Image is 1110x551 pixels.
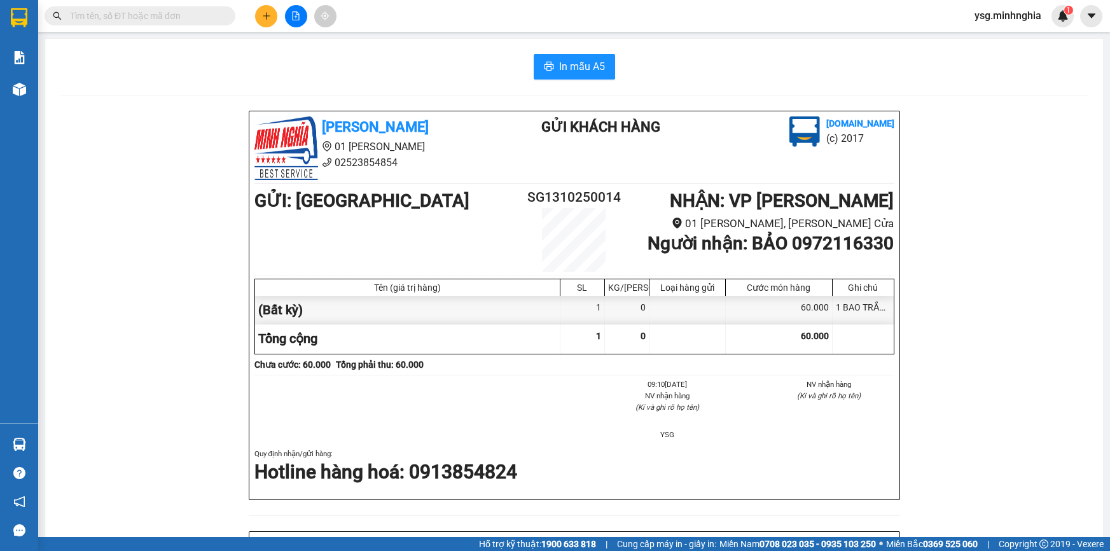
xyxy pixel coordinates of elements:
[729,282,829,293] div: Cước món hàng
[544,61,554,73] span: printer
[13,83,26,96] img: warehouse-icon
[1066,6,1071,15] span: 1
[255,296,560,324] div: (Bất kỳ)
[336,359,424,370] b: Tổng phải thu: 60.000
[254,155,491,171] li: 02523854854
[987,537,989,551] span: |
[255,5,277,27] button: plus
[923,539,978,549] strong: 0369 525 060
[53,11,62,20] span: search
[560,296,605,324] div: 1
[13,467,25,479] span: question-circle
[635,403,699,412] i: (Kí và ghi rõ họ tên)
[479,537,596,551] span: Hỗ trợ kỹ thuật:
[627,215,894,232] li: 01 [PERSON_NAME], [PERSON_NAME] Cửa
[13,438,26,451] img: warehouse-icon
[564,282,601,293] div: SL
[641,331,646,341] span: 0
[602,429,733,440] li: YSG
[322,141,332,151] span: environment
[789,116,820,147] img: logo.jpg
[801,331,829,341] span: 60.000
[322,157,332,167] span: phone
[262,11,271,20] span: plus
[602,390,733,401] li: NV nhận hàng
[672,218,683,228] span: environment
[314,5,336,27] button: aim
[670,190,894,211] b: NHẬN : VP [PERSON_NAME]
[886,537,978,551] span: Miền Bắc
[1057,10,1069,22] img: icon-new-feature
[719,537,876,551] span: Miền Nam
[1039,540,1048,548] span: copyright
[13,524,25,536] span: message
[648,233,894,254] b: Người nhận : BẢO 0972116330
[534,54,615,80] button: printerIn mẫu A5
[726,296,833,324] div: 60.000
[596,331,601,341] span: 1
[254,448,894,485] div: Quy định nhận/gửi hàng :
[653,282,722,293] div: Loại hàng gửi
[1080,5,1102,27] button: caret-down
[254,461,517,483] strong: Hotline hàng hoá: 0913854824
[763,379,894,390] li: NV nhận hàng
[541,119,660,135] b: Gửi khách hàng
[608,282,646,293] div: KG/[PERSON_NAME]
[254,139,491,155] li: 01 [PERSON_NAME]
[617,537,716,551] span: Cung cấp máy in - giấy in:
[258,282,557,293] div: Tên (giá trị hàng)
[254,190,469,211] b: GỬI : [GEOGRAPHIC_DATA]
[836,282,891,293] div: Ghi chú
[70,9,220,23] input: Tìm tên, số ĐT hoặc mã đơn
[13,51,26,64] img: solution-icon
[1086,10,1097,22] span: caret-down
[1064,6,1073,15] sup: 1
[760,539,876,549] strong: 0708 023 035 - 0935 103 250
[254,359,331,370] b: Chưa cước : 60.000
[797,391,861,400] i: (Kí và ghi rõ họ tên)
[833,296,894,324] div: 1 BAO TRẮNG BÁNH CANH
[605,296,649,324] div: 0
[826,130,894,146] li: (c) 2017
[964,8,1051,24] span: ysg.minhnghia
[13,496,25,508] span: notification
[258,331,317,346] span: Tổng cộng
[322,119,429,135] b: [PERSON_NAME]
[11,8,27,27] img: logo-vxr
[826,118,894,129] b: [DOMAIN_NAME]
[879,541,883,547] span: ⚪️
[521,187,628,208] h2: SG1310250014
[541,539,596,549] strong: 1900 633 818
[602,379,733,390] li: 09:10[DATE]
[291,11,300,20] span: file-add
[321,11,330,20] span: aim
[606,537,607,551] span: |
[254,116,318,180] img: logo.jpg
[285,5,307,27] button: file-add
[559,59,605,74] span: In mẫu A5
